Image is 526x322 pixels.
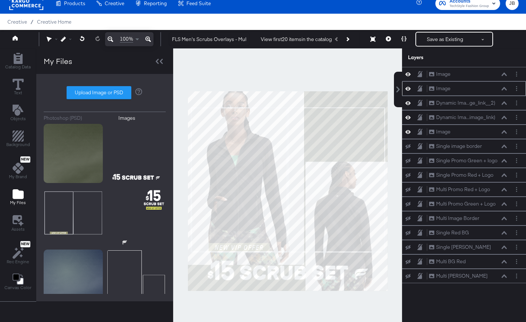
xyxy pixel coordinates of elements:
button: NewRec Engine [2,239,34,267]
button: Layer Options [513,272,520,280]
button: Multi BG Red [429,258,466,265]
div: Multi BG Red [436,258,466,265]
span: My Files [10,200,26,206]
div: Dynamic Ima...ge_link__2) [436,99,495,106]
div: Images [118,115,135,122]
span: My Brand [9,174,27,180]
span: Catalog Data [5,64,31,70]
div: Single image border [436,143,482,150]
button: Single image border [429,142,482,150]
button: Text [8,77,28,98]
button: Multi Image Border [429,214,480,222]
button: Images [118,115,166,122]
button: Single Promo Green + logo [429,157,498,165]
div: Single Red BG [436,229,469,236]
span: Products [64,0,85,6]
span: Text [14,90,22,96]
button: Photoshop (PSD) [44,115,113,122]
button: Assets [7,213,29,234]
div: Single [PERSON_NAME]Layer Options [402,240,526,254]
span: / [27,19,37,25]
button: Next Product [342,33,353,46]
button: Layer Options [513,128,520,136]
button: Dynamic Ima...image_link) [429,113,496,121]
button: Multi [PERSON_NAME] [429,272,488,280]
button: Layer Options [513,142,520,150]
button: Layer Options [513,70,520,78]
button: Layer Options [513,171,520,179]
div: Single image borderLayer Options [402,139,526,153]
div: Dynamic Ima...image_link)Layer Options [402,110,526,125]
div: Photoshop (PSD) [44,115,82,122]
div: Multi Promo Green + LogoLayer Options [402,197,526,211]
div: Multi Image Border [436,215,479,222]
div: Single Promo Green + logoLayer Options [402,153,526,168]
div: ImageLayer Options [402,125,526,139]
button: Add Files [6,187,30,208]
span: Objects [10,116,26,122]
div: Image [436,71,451,78]
button: Layer Options [513,186,520,193]
button: Layer Options [513,99,520,107]
div: Single [PERSON_NAME] [436,244,491,251]
button: Image [429,128,451,136]
div: ImageLayer Options [402,67,526,81]
button: Layer Options [513,258,520,265]
button: Multi Promo Green + Logo [429,200,496,208]
div: Multi Promo Red + Logo [436,186,490,193]
button: Dynamic Ima...ge_link__2) [429,99,496,107]
button: Save as Existing [416,33,474,46]
button: Add Rectangle [2,129,34,150]
button: Multi Promo Red + Logo [429,186,490,193]
div: Multi Promo Green + Logo [436,200,496,207]
div: Single Promo Red + LogoLayer Options [402,168,526,182]
span: Reporting [144,0,167,6]
button: Layer Options [513,229,520,237]
div: Multi BG RedLayer Options [402,254,526,269]
button: Layer Options [513,200,520,208]
button: NewMy Brand [4,155,31,182]
span: Feed Suite [186,0,211,6]
div: Image [436,128,451,135]
button: Image [429,70,451,78]
button: Image [429,85,451,92]
div: Multi [PERSON_NAME]Layer Options [402,269,526,283]
span: 100% [120,35,133,43]
span: Assets [11,226,25,232]
div: Multi Image BorderLayer Options [402,211,526,226]
button: Add Text [6,103,30,124]
button: Layer Options [513,214,520,222]
div: Single Promo Green + logo [436,157,498,164]
div: Single Promo Red + Logo [436,172,493,179]
div: Dynamic Ima...ge_link__2)Layer Options [402,96,526,110]
div: ImageLayer Options [402,81,526,96]
span: Rec Engine [7,259,29,265]
span: New [20,157,30,162]
button: Add Rectangle [1,51,35,72]
span: Creative [7,19,27,25]
button: Single Red BG [429,229,469,237]
div: View first 20 items in the catalog [261,36,332,43]
button: Single [PERSON_NAME] [429,243,491,251]
span: New [20,242,30,247]
button: Layer Options [513,113,520,121]
span: Canvas Color [4,285,31,291]
span: Creative [105,0,124,6]
button: Layer Options [513,243,520,251]
span: TechStyle Fashion Group [449,3,489,9]
div: Image [436,85,451,92]
div: Single Red BGLayer Options [402,226,526,240]
div: Dynamic Ima...image_link) [436,114,495,121]
div: Layers [408,54,483,61]
button: Layer Options [513,157,520,165]
div: My Files [44,56,72,67]
a: Creative Home [37,19,71,25]
button: Layer Options [513,85,520,92]
div: Multi Promo Red + LogoLayer Options [402,182,526,197]
span: Background [6,142,30,148]
button: Single Promo Red + Logo [429,171,494,179]
div: Multi [PERSON_NAME] [436,272,488,279]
